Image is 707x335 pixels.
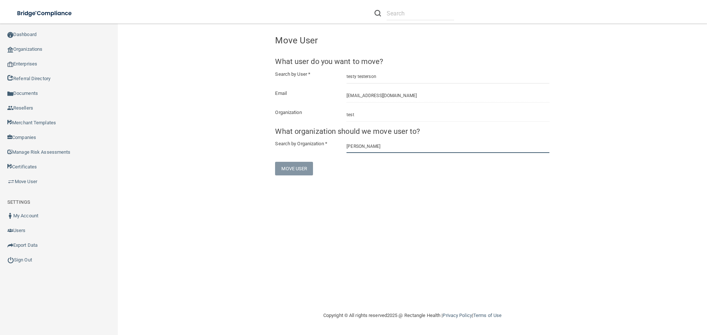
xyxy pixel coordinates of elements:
[7,47,13,53] img: organization-icon.f8decf85.png
[270,139,341,148] label: Search by Organization *
[7,228,13,234] img: icon-users.e205127d.png
[443,313,472,318] a: Privacy Policy
[7,257,14,263] img: ic_power_dark.7ecde6b1.png
[7,32,13,38] img: ic_dashboard_dark.d01f4a41.png
[473,313,502,318] a: Terms of Use
[11,6,79,21] img: bridge_compliance_login_screen.278c3ca4.svg
[347,89,549,103] input: Email
[7,213,13,219] img: ic_user_dark.df1a06c3.png
[270,108,341,117] label: Organization
[270,89,341,98] label: Email
[7,62,13,67] img: enterprise.0d942306.png
[275,162,313,175] button: Move User
[7,178,15,185] img: briefcase.64adab9b.png
[387,7,454,20] input: Search
[270,70,341,79] label: Search by User *
[347,139,549,153] input: Search by organizationID, practice name, doctor name, or phone number
[7,242,13,248] img: icon-export.b9366987.png
[275,127,549,135] h5: What organization should we move user to?
[374,10,381,17] img: ic-search.3b580494.png
[347,108,549,122] input: Organization Name
[7,105,13,111] img: ic_reseller.de258add.png
[7,198,30,207] label: SETTINGS
[347,70,549,83] input: Search by name or email
[275,57,549,65] h5: What user do you want to move?
[278,304,547,327] div: Copyright © All rights reserved 2025 @ Rectangle Health | |
[275,35,549,46] h4: Move User
[7,91,13,97] img: icon-documents.8dae5593.png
